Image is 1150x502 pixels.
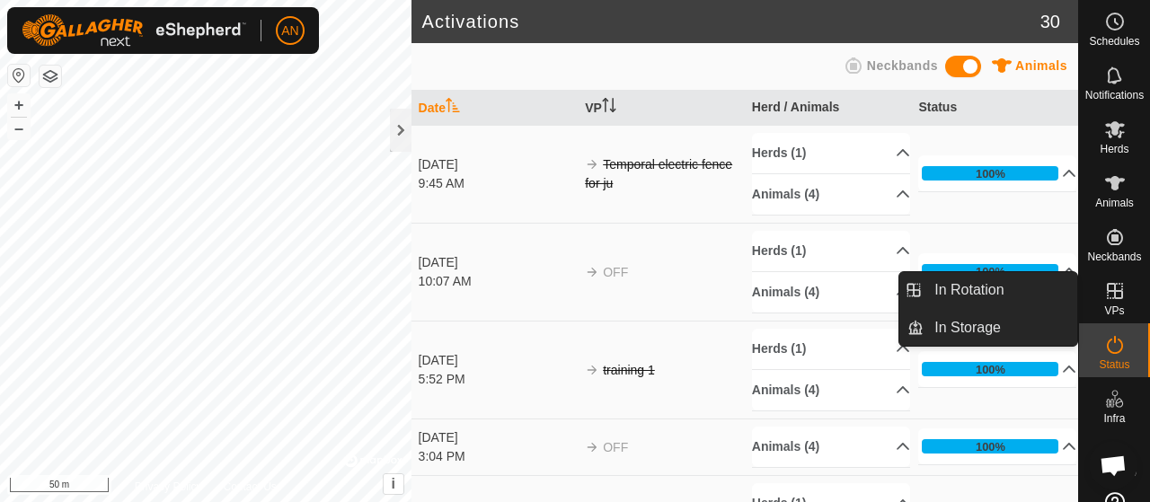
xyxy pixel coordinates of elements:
span: Herds [1100,144,1128,154]
div: [DATE] [419,351,577,370]
p-accordion-header: 100% [918,428,1076,464]
span: In Storage [934,317,1001,339]
div: [DATE] [419,253,577,272]
span: Status [1099,359,1129,370]
img: arrow [585,265,599,279]
a: In Rotation [924,272,1077,308]
img: Gallagher Logo [22,14,246,47]
span: Animals [1015,58,1067,73]
p-accordion-header: 100% [918,351,1076,387]
span: Neckbands [867,58,938,73]
div: 100% [922,439,1058,454]
p-accordion-header: Animals (4) [752,174,910,215]
h2: Activations [422,11,1040,32]
p-sorticon: Activate to sort [446,101,460,115]
a: Contact Us [223,479,276,495]
p-accordion-header: Herds (1) [752,329,910,369]
span: Heatmap [1092,467,1137,478]
p-accordion-header: Animals (4) [752,370,910,410]
p-accordion-header: Herds (1) [752,133,910,173]
span: OFF [603,265,628,279]
span: Infra [1103,413,1125,424]
div: 100% [976,361,1005,378]
span: Neckbands [1087,251,1141,262]
button: Reset Map [8,65,30,86]
th: Date [411,91,579,126]
img: arrow [585,440,599,454]
button: – [8,118,30,139]
span: AN [281,22,298,40]
span: 30 [1040,8,1060,35]
div: 3:04 PM [419,447,577,466]
div: [DATE] [419,428,577,447]
div: Open chat [1089,441,1137,489]
p-sorticon: Activate to sort [602,101,616,115]
img: arrow [585,157,599,172]
div: 100% [922,166,1058,181]
button: + [8,94,30,116]
a: Privacy Policy [135,479,202,495]
th: Herd / Animals [745,91,912,126]
div: 5:52 PM [419,370,577,389]
p-accordion-header: Animals (4) [752,427,910,467]
a: In Storage [924,310,1077,346]
div: 100% [976,165,1005,182]
span: Animals [1095,198,1134,208]
div: 9:45 AM [419,174,577,193]
p-accordion-header: Animals (4) [752,272,910,313]
span: i [391,476,394,491]
th: VP [578,91,745,126]
li: In Rotation [899,272,1077,308]
span: In Rotation [934,279,1004,301]
span: Schedules [1089,36,1139,47]
div: 100% [976,438,1005,455]
span: OFF [603,440,628,454]
div: [DATE] [419,155,577,174]
span: VPs [1104,305,1124,316]
button: Map Layers [40,66,61,87]
div: 100% [922,264,1058,278]
button: i [384,474,403,494]
s: training 1 [603,363,655,377]
th: Status [911,91,1078,126]
div: 100% [922,362,1058,376]
p-accordion-header: Herds (1) [752,231,910,271]
s: Temporal electric fence for ju [585,157,732,190]
p-accordion-header: 100% [918,253,1076,289]
li: In Storage [899,310,1077,346]
img: arrow [585,363,599,377]
p-accordion-header: 100% [918,155,1076,191]
span: Notifications [1085,90,1144,101]
div: 10:07 AM [419,272,577,291]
